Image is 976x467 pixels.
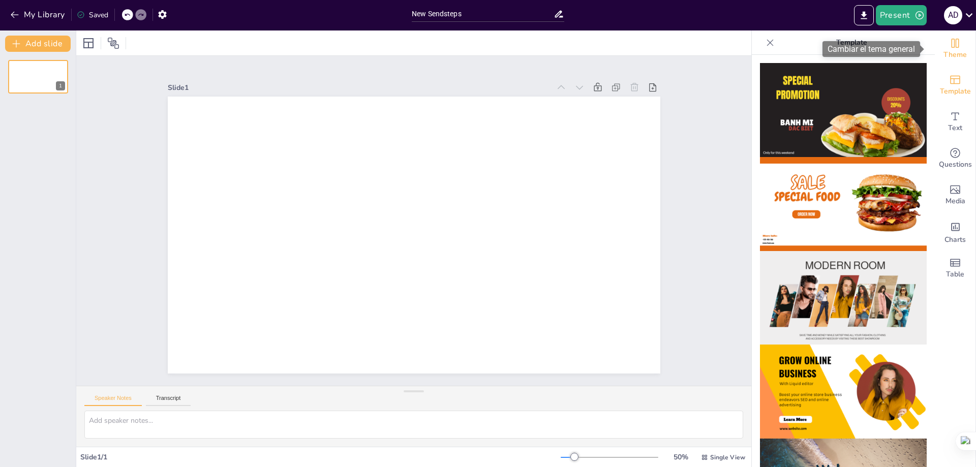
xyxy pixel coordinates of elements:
[8,7,69,23] button: My Library
[760,157,927,251] img: thumb-2.png
[876,5,927,25] button: Present
[935,140,975,177] div: Get real-time input from your audience
[760,63,927,157] img: thumb-1.png
[940,86,971,97] span: Template
[760,345,927,439] img: thumb-4.png
[8,60,68,94] div: 1
[77,10,108,20] div: Saved
[945,196,965,207] span: Media
[828,44,915,54] font: Cambiar el tema general
[56,81,65,90] div: 1
[935,104,975,140] div: Add text boxes
[778,30,925,55] p: Template
[412,7,554,21] input: Insert title
[935,250,975,287] div: Add a table
[935,213,975,250] div: Add charts and graphs
[944,6,962,24] div: a d
[710,453,745,461] span: Single View
[668,452,693,462] div: 50 %
[146,395,191,406] button: Transcript
[80,452,561,462] div: Slide 1 / 1
[944,5,962,25] button: a d
[84,395,142,406] button: Speaker Notes
[944,234,966,245] span: Charts
[854,5,874,25] button: Export to PowerPoint
[935,30,975,67] div: Change the overall theme
[107,37,119,49] span: Position
[948,122,962,134] span: Text
[935,177,975,213] div: Add images, graphics, shapes or video
[946,269,964,280] span: Table
[80,35,97,51] div: Layout
[935,67,975,104] div: Add ready made slides
[943,49,967,60] span: Theme
[760,251,927,345] img: thumb-3.png
[5,36,71,52] button: Add slide
[939,159,972,170] span: Questions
